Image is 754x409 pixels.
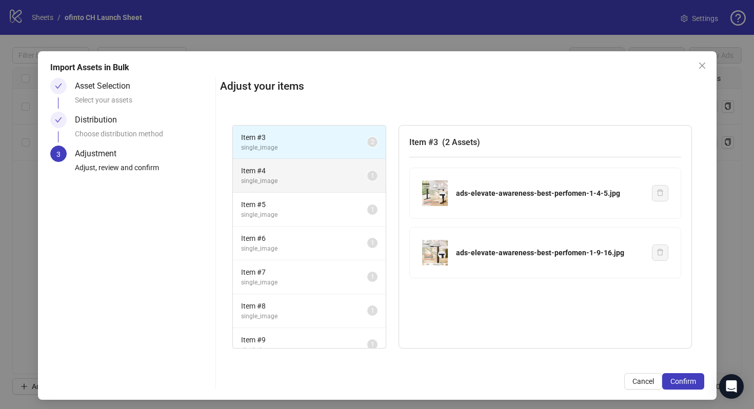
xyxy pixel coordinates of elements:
[632,377,654,385] span: Cancel
[75,78,138,94] div: Asset Selection
[241,300,367,312] span: Item # 8
[371,239,374,247] span: 1
[241,143,367,153] span: single_image
[662,373,704,390] button: Confirm
[422,180,448,206] img: ads-elevate-awareness-best-perfomen-1-4-5.jpg
[409,136,681,149] h3: Item # 3
[367,137,378,147] sup: 2
[241,334,367,345] span: Item # 9
[367,205,378,215] sup: 1
[371,341,374,348] span: 1
[694,57,710,74] button: Close
[220,78,704,95] h2: Adjust your items
[456,188,644,199] div: ads-elevate-awareness-best-perfomen-1-4-5.jpg
[75,112,125,128] div: Distribution
[50,62,704,74] div: Import Assets in Bulk
[698,62,706,70] span: close
[241,345,367,355] span: single_image
[652,185,668,201] button: Delete
[624,373,662,390] button: Cancel
[367,305,378,316] sup: 1
[241,165,367,176] span: Item # 4
[241,267,367,278] span: Item # 7
[241,132,367,143] span: Item # 3
[75,94,212,112] div: Select your assets
[371,307,374,314] span: 1
[75,146,125,162] div: Adjustment
[456,247,644,258] div: ads-elevate-awareness-best-perfomen-1-9-16.jpg
[371,172,374,179] span: 1
[422,240,448,265] img: ads-elevate-awareness-best-perfomen-1-9-16.jpg
[55,116,62,124] span: check
[367,272,378,282] sup: 1
[75,162,212,179] div: Adjust, review and confirm
[670,377,696,385] span: Confirm
[442,137,480,147] span: ( 2 Assets )
[75,128,212,146] div: Choose distribution method
[371,273,374,280] span: 1
[241,278,367,288] span: single_image
[367,238,378,248] sup: 1
[371,206,374,213] span: 1
[241,199,367,210] span: Item # 5
[241,244,367,254] span: single_image
[241,176,367,186] span: single_image
[367,171,378,181] sup: 1
[241,210,367,220] span: single_image
[241,312,367,321] span: single_image
[55,83,62,90] span: check
[241,233,367,244] span: Item # 6
[56,150,61,158] span: 3
[367,339,378,350] sup: 1
[652,244,668,261] button: Delete
[371,138,374,146] span: 2
[719,374,744,399] div: Open Intercom Messenger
